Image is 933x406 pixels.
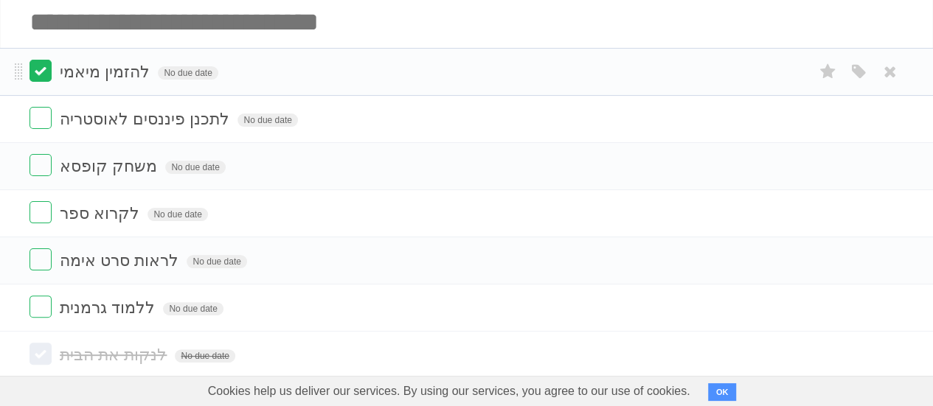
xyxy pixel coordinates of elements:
[60,346,170,364] span: לנקות את הבית
[30,60,52,82] label: Done
[148,208,207,221] span: No due date
[30,343,52,365] label: Done
[60,204,143,223] span: לקרוא ספר
[60,157,161,175] span: משחק קופסא
[30,154,52,176] label: Done
[163,302,223,315] span: No due date
[814,60,842,84] label: Star task
[175,349,235,363] span: No due date
[158,66,218,80] span: No due date
[60,298,159,317] span: ללמוד גרמנית
[60,63,153,81] span: להזמין מיאמי
[165,161,225,174] span: No due date
[60,110,233,128] span: לתכנן פיננסים לאוסטריה
[30,107,52,129] label: Done
[30,295,52,318] label: Done
[237,113,297,127] span: No due date
[708,383,737,401] button: OK
[187,255,246,268] span: No due date
[60,251,182,270] span: לראות סרט אימה
[30,248,52,270] label: Done
[193,377,705,406] span: Cookies help us deliver our services. By using our services, you agree to our use of cookies.
[30,201,52,223] label: Done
